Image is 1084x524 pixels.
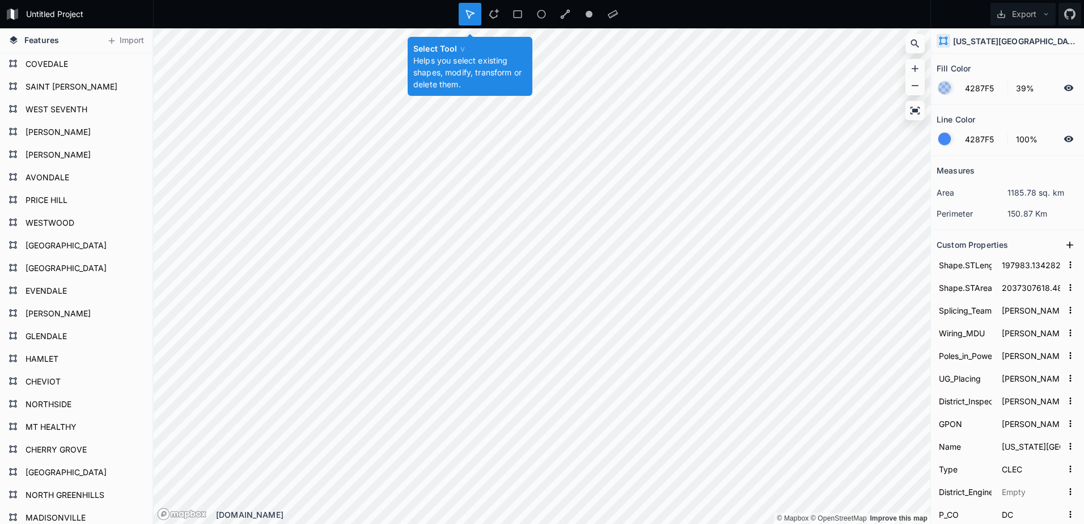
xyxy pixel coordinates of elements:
dd: 150.87 Km [1007,208,1078,219]
input: Name [937,483,994,500]
div: [DOMAIN_NAME] [216,509,930,521]
input: Name [937,460,994,477]
input: Empty [1000,460,1062,477]
input: Empty [1000,324,1062,341]
h4: Select Tool [413,43,527,54]
input: Empty [1000,302,1062,319]
p: Helps you select existing shapes, modify, transform or delete them. [413,54,527,90]
input: Name [937,506,994,523]
h4: [US_STATE][GEOGRAPHIC_DATA] [953,35,1078,47]
input: Empty [1000,415,1062,432]
dt: area [937,187,1007,198]
a: Mapbox logo [157,508,207,521]
span: Features [24,34,59,46]
dt: perimeter [937,208,1007,219]
input: Empty [1000,256,1062,273]
span: v [460,44,465,53]
input: Empty [1000,347,1062,364]
input: Empty [1000,279,1062,296]
input: Empty [1000,483,1062,500]
dd: 1185.78 sq. km [1007,187,1078,198]
h2: Line Color [937,111,975,128]
h2: Custom Properties [937,236,1008,253]
input: Empty [1000,370,1062,387]
a: OpenStreetMap [811,514,867,522]
button: Import [101,32,150,50]
h2: Measures [937,162,975,179]
a: Mapbox [777,514,808,522]
input: Empty [1000,506,1062,523]
button: Export [990,3,1056,26]
input: Name [937,392,994,409]
input: Name [937,347,994,364]
input: Name [937,438,994,455]
input: Name [937,415,994,432]
input: Empty [1000,438,1062,455]
input: Name [937,370,994,387]
input: Name [937,279,994,296]
a: Map feedback [870,514,928,522]
input: Empty [1000,392,1062,409]
h2: Fill Color [937,60,971,77]
input: Name [937,324,994,341]
input: Name [937,256,994,273]
input: Name [937,302,994,319]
